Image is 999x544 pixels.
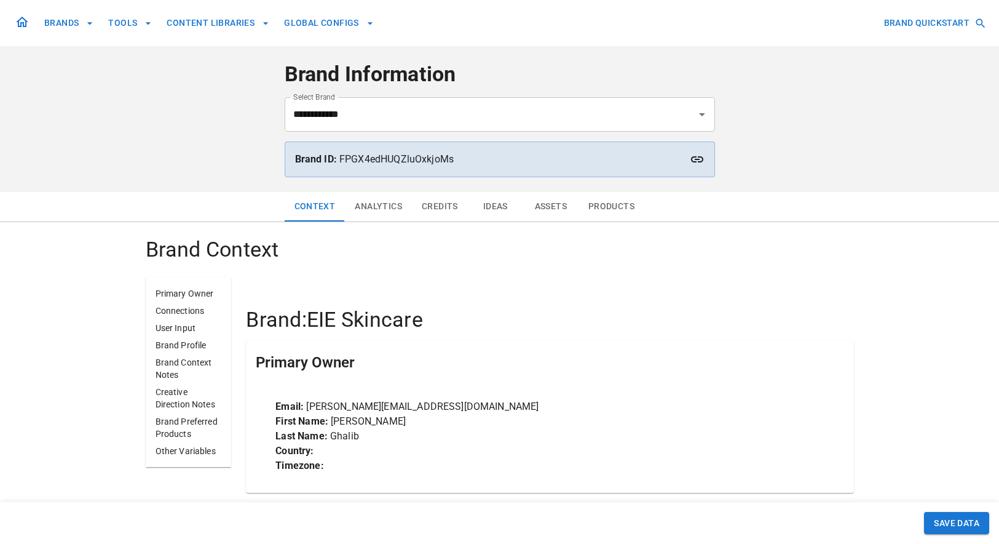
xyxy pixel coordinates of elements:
button: Credits [412,192,468,222]
p: FPGX4edHUQZluOxkjoMs [295,152,705,167]
label: Select Brand [293,92,335,102]
strong: First Name: [275,415,328,427]
p: Primary Owner [156,287,222,300]
div: Primary Owner [246,340,853,385]
p: Brand Profile [156,339,222,351]
p: Ghalib [275,429,824,444]
button: Analytics [345,192,412,222]
p: [PERSON_NAME][EMAIL_ADDRESS][DOMAIN_NAME] [275,399,824,414]
strong: Timezone: [275,460,323,471]
p: Other Variables [156,445,222,457]
button: Open [693,106,711,123]
h4: Brand Information [285,62,715,87]
p: Brand Preferred Products [156,415,222,440]
strong: Brand ID: [295,153,337,165]
strong: Country: [275,445,314,457]
button: Context [285,192,346,222]
button: BRAND QUICKSTART [879,12,989,34]
p: [PERSON_NAME] [275,414,824,429]
button: CONTENT LIBRARIES [162,12,274,34]
button: SAVE DATA [924,512,989,535]
h4: Brand Context [146,237,854,263]
p: Creative Direction Notes [156,386,222,410]
button: BRANDS [39,12,98,34]
strong: Last Name: [275,430,328,442]
button: TOOLS [103,12,157,34]
button: Ideas [468,192,523,222]
button: GLOBAL CONFIGS [279,12,379,34]
button: Assets [523,192,578,222]
p: Connections [156,305,222,317]
h4: Brand: EIE Skincare [246,307,853,333]
button: Products [578,192,644,222]
p: User Input [156,322,222,334]
strong: Email: [275,401,304,412]
p: Brand Context Notes [156,356,222,381]
h5: Primary Owner [256,353,355,372]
